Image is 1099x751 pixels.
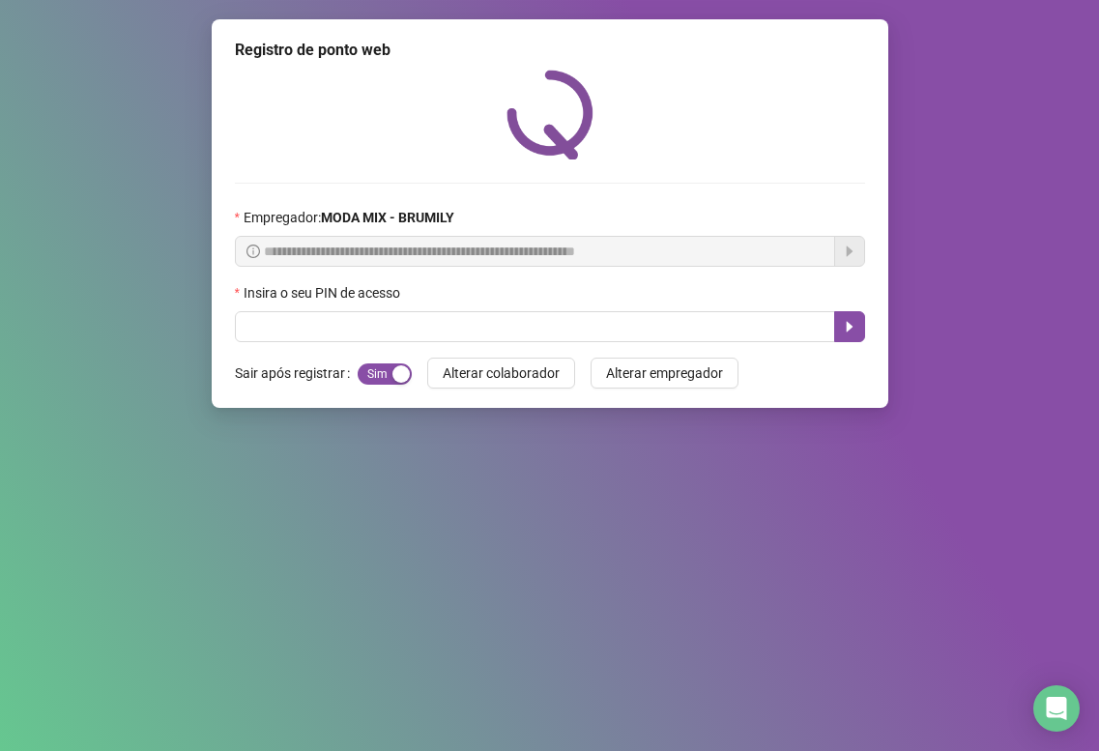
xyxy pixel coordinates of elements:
span: Empregador : [244,207,454,228]
span: info-circle [246,245,260,258]
button: Alterar colaborador [427,358,575,389]
div: Registro de ponto web [235,39,865,62]
label: Insira o seu PIN de acesso [235,282,413,303]
label: Sair após registrar [235,358,358,389]
div: Open Intercom Messenger [1033,685,1080,732]
button: Alterar empregador [591,358,738,389]
img: QRPoint [506,70,593,159]
span: Alterar empregador [606,362,723,384]
span: Alterar colaborador [443,362,560,384]
span: caret-right [842,319,857,334]
strong: MODA MIX - BRUMILY [321,210,454,225]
